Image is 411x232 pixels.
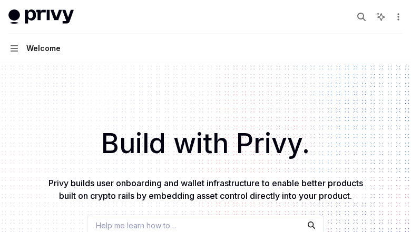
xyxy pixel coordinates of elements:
button: More actions [392,9,403,24]
span: Privy builds user onboarding and wallet infrastructure to enable better products built on crypto ... [48,178,363,201]
h1: Build with Privy. [17,123,394,164]
span: Help me learn how to… [96,220,176,231]
div: Welcome [26,42,61,55]
img: light logo [8,9,74,24]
